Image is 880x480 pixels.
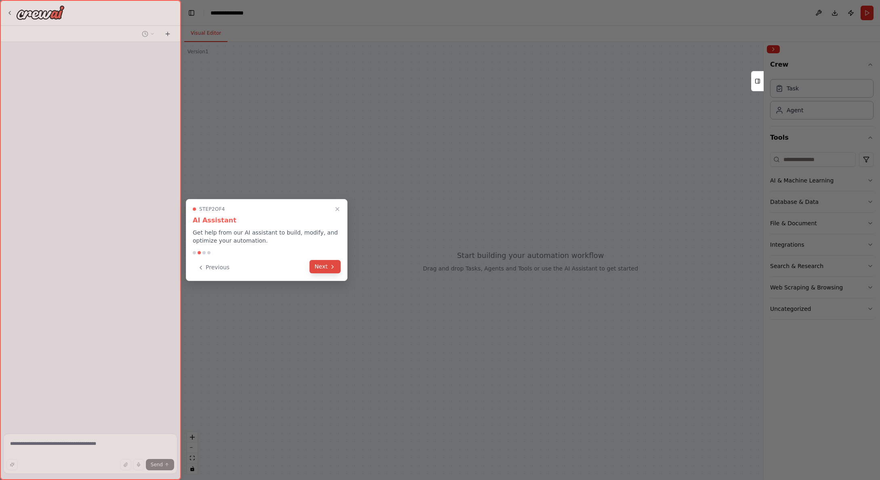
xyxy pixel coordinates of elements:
[193,228,341,245] p: Get help from our AI assistant to build, modify, and optimize your automation.
[309,260,341,273] button: Next
[199,206,225,212] span: Step 2 of 4
[193,216,341,225] h3: AI Assistant
[186,7,197,19] button: Hide left sidebar
[333,204,342,214] button: Close walkthrough
[193,261,234,274] button: Previous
